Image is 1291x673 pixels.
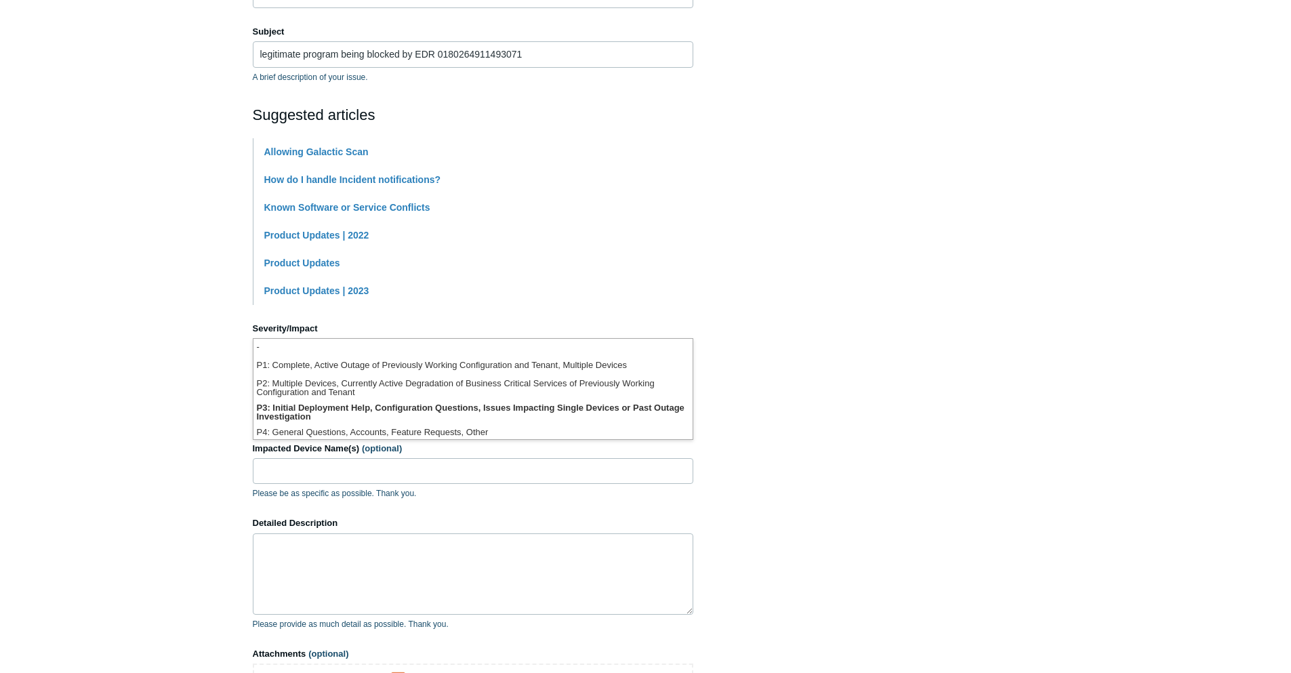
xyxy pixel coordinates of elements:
a: Product Updates | 2023 [264,285,369,296]
label: Attachments [253,647,693,661]
li: P3: Initial Deployment Help, Configuration Questions, Issues Impacting Single Devices or Past Out... [253,400,693,424]
p: A brief description of your issue. [253,71,693,83]
li: P4: General Questions, Accounts, Feature Requests, Other [253,424,693,443]
p: Please provide as much detail as possible. Thank you. [253,618,693,630]
a: Product Updates [264,258,340,268]
li: - [253,339,693,357]
li: P2: Multiple Devices, Currently Active Degradation of Business Critical Services of Previously Wo... [253,375,693,400]
a: Known Software or Service Conflicts [264,202,430,213]
a: How do I handle Incident notifications? [264,174,441,185]
li: P1: Complete, Active Outage of Previously Working Configuration and Tenant, Multiple Devices [253,357,693,375]
a: Allowing Galactic Scan [264,146,369,157]
label: Subject [253,25,693,39]
span: (optional) [308,649,348,659]
a: Product Updates | 2022 [264,230,369,241]
label: Impacted Device Name(s) [253,442,693,455]
label: Severity/Impact [253,322,693,335]
label: Detailed Description [253,516,693,530]
h2: Suggested articles [253,104,693,126]
span: (optional) [362,443,402,453]
p: Please be as specific as possible. Thank you. [253,487,693,499]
